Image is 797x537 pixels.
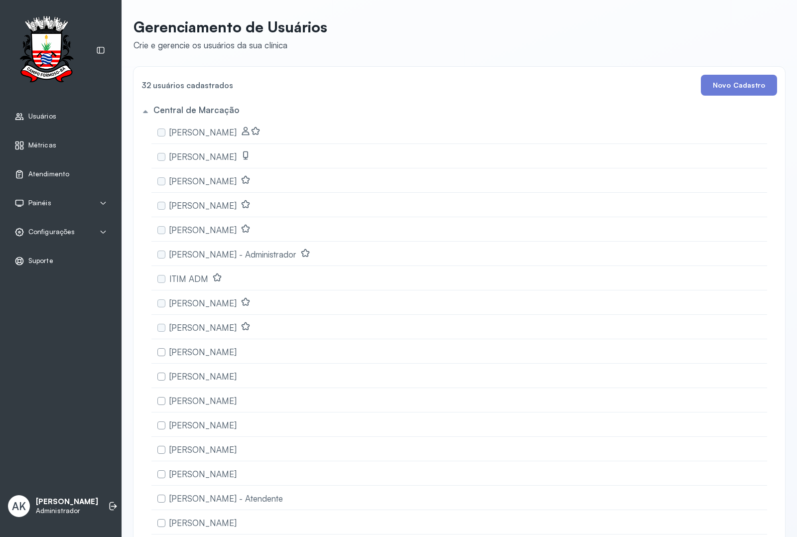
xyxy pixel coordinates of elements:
[169,493,283,504] span: [PERSON_NAME] - Atendente
[28,199,51,207] span: Painéis
[169,518,237,528] span: [PERSON_NAME]
[14,112,107,122] a: Usuários
[28,170,69,178] span: Atendimento
[28,228,75,236] span: Configurações
[133,18,327,36] p: Gerenciamento de Usuários
[169,469,237,479] span: [PERSON_NAME]
[169,347,237,357] span: [PERSON_NAME]
[169,176,237,186] span: [PERSON_NAME]
[169,444,237,455] span: [PERSON_NAME]
[169,298,237,308] span: [PERSON_NAME]
[169,249,296,260] span: [PERSON_NAME] - Administrador
[169,371,237,382] span: [PERSON_NAME]
[169,396,237,406] span: [PERSON_NAME]
[14,140,107,150] a: Métricas
[36,507,98,515] p: Administrador
[169,151,237,162] span: [PERSON_NAME]
[169,273,208,284] span: ITIM ADM
[153,105,239,115] h5: Central de Marcação
[169,225,237,235] span: [PERSON_NAME]
[10,16,82,85] img: Logotipo do estabelecimento
[169,200,237,211] span: [PERSON_NAME]
[36,497,98,507] p: [PERSON_NAME]
[701,75,777,96] button: Novo Cadastro
[133,40,327,50] div: Crie e gerencie os usuários da sua clínica
[28,112,56,121] span: Usuários
[169,127,237,137] span: [PERSON_NAME]
[141,78,233,92] h4: 32 usuários cadastrados
[28,141,56,149] span: Métricas
[28,257,53,265] span: Suporte
[169,420,237,430] span: [PERSON_NAME]
[14,169,107,179] a: Atendimento
[169,322,237,333] span: [PERSON_NAME]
